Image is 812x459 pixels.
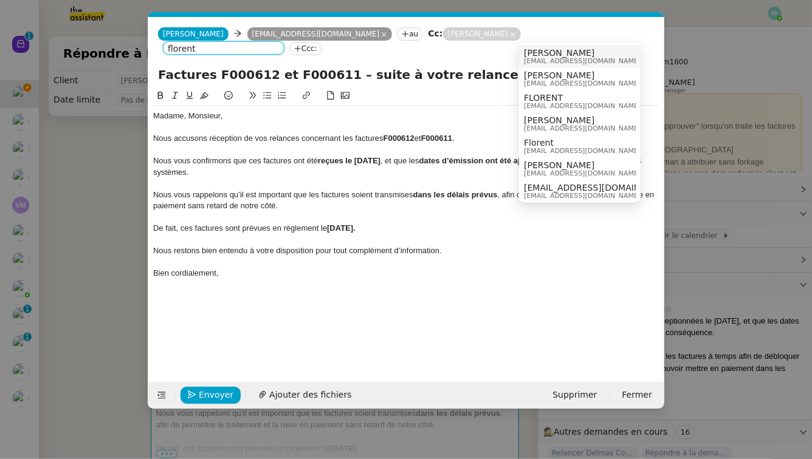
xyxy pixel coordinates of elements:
strong: dates d’émission ont été ajustées en conséquence [419,156,610,165]
span: Florent [524,138,641,148]
button: Ajouter des fichiers [251,387,359,404]
button: Supprimer [545,387,604,404]
span: [PERSON_NAME] [524,70,641,80]
span: [EMAIL_ADDRESS][DOMAIN_NAME] [524,192,673,199]
div: Nous accusons réception de vos relances concernant les factures et . [153,133,659,144]
strong: [DATE]. [327,223,356,233]
nz-option-item: FLORENT FICHTER [519,157,641,180]
span: Fermer [622,388,652,402]
nz-tag: au [397,27,423,41]
span: [EMAIL_ADDRESS][DOMAIN_NAME] [524,103,641,109]
nz-option-item: Florent Seiler [519,45,641,67]
span: [EMAIL_ADDRESS][DOMAIN_NAME] [524,148,641,154]
span: [EMAIL_ADDRESS][DOMAIN_NAME] [524,58,641,64]
div: Nous vous rappelons qu’il est important que les factures soient transmises , afin de permettre le... [153,189,659,212]
strong: dans les délais prévus [413,190,498,199]
strong: Cc: [428,29,442,38]
span: [EMAIL_ADDRESS][DOMAIN_NAME] [524,170,641,177]
span: Ajouter des fichiers [269,388,351,402]
div: Nous restons bien entendu à votre disposition pour tout complément d’information. [153,245,659,256]
button: Envoyer [181,387,241,404]
input: Subject [158,66,655,84]
span: [PERSON_NAME] [524,160,641,170]
span: [PERSON_NAME] [524,115,641,125]
nz-tag: [PERSON_NAME] [443,27,521,41]
nz-option-item: FLORENT [519,90,641,112]
span: Envoyer [199,388,233,402]
span: [EMAIL_ADDRESS][DOMAIN_NAME] [524,80,641,87]
span: [EMAIL_ADDRESS][DOMAIN_NAME] [524,125,641,132]
div: Bien cordialement, [153,268,659,279]
span: [PERSON_NAME] [163,30,224,38]
button: Fermer [615,387,659,404]
nz-tag: [EMAIL_ADDRESS][DOMAIN_NAME] [247,27,393,41]
span: [EMAIL_ADDRESS][DOMAIN_NAME] [524,183,673,192]
span: [PERSON_NAME] [524,48,641,58]
div: Madame, Monsieur, [153,110,659,121]
strong: F000611 [421,134,452,143]
strong: F000612 [384,134,415,143]
nz-tag: Ccc: [289,42,322,55]
div: De fait, ces factures sont prévues en règlement le [153,223,659,234]
div: Nous vous confirmons que ces factures ont été , et que les dans nos systèmes. [153,155,659,178]
strong: reçues le [DATE] [318,156,380,165]
nz-option-item: Florent LIONNET [519,112,641,135]
nz-option-item: Florent Charles [519,67,641,90]
span: Supprimer [552,388,597,402]
span: FLORENT [524,93,641,103]
nz-option-item: florentdubrous@gmail.com [519,180,641,202]
nz-option-item: Florent [519,135,641,157]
